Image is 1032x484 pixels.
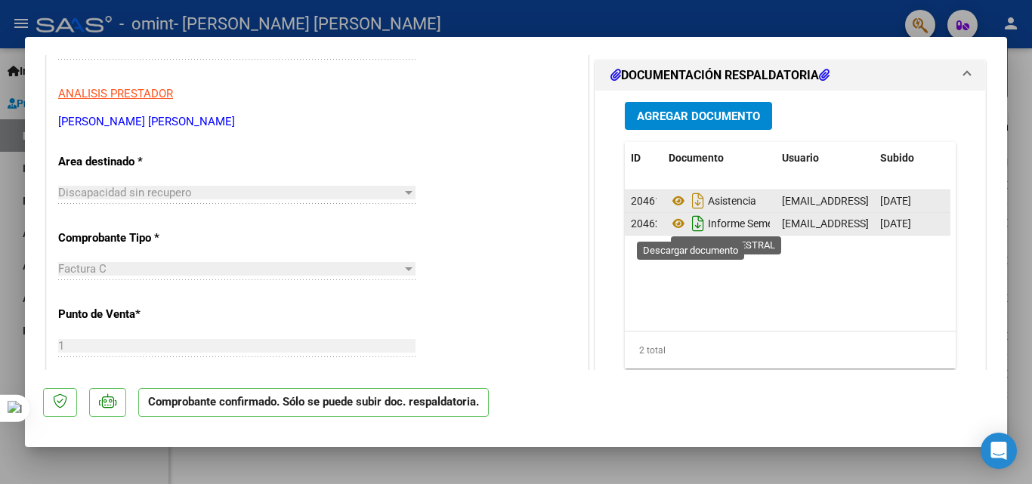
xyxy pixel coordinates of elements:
[874,142,950,174] datatable-header-cell: Subido
[950,142,1025,174] datatable-header-cell: Acción
[880,152,914,164] span: Subido
[981,433,1017,469] div: Open Intercom Messenger
[610,66,830,85] h1: DOCUMENTACIÓN RESPALDATORIA
[631,217,661,230] span: 20462
[669,217,794,230] span: Informe Semestral
[58,306,214,323] p: Punto de Venta
[625,102,772,130] button: Agregar Documento
[669,152,724,164] span: Documento
[776,142,874,174] datatable-header-cell: Usuario
[58,262,107,276] span: Factura C
[58,230,214,247] p: Comprobante Tipo *
[782,152,819,164] span: Usuario
[595,91,985,404] div: DOCUMENTACIÓN RESPALDATORIA
[58,87,173,100] span: ANALISIS PRESTADOR
[625,331,956,369] div: 2 total
[663,142,776,174] datatable-header-cell: Documento
[631,152,641,164] span: ID
[880,195,911,207] span: [DATE]
[637,109,760,123] span: Agregar Documento
[880,217,911,230] span: [DATE]
[688,211,708,236] i: Descargar documento
[669,195,756,207] span: Asistencia
[58,113,576,131] p: [PERSON_NAME] [PERSON_NAME]
[58,153,214,171] p: Area destinado *
[58,186,192,199] span: Discapacidad sin recupero
[595,60,985,91] mat-expansion-panel-header: DOCUMENTACIÓN RESPALDATORIA
[688,189,708,213] i: Descargar documento
[138,388,489,418] p: Comprobante confirmado. Sólo se puede subir doc. respaldatoria.
[631,195,661,207] span: 20461
[625,142,663,174] datatable-header-cell: ID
